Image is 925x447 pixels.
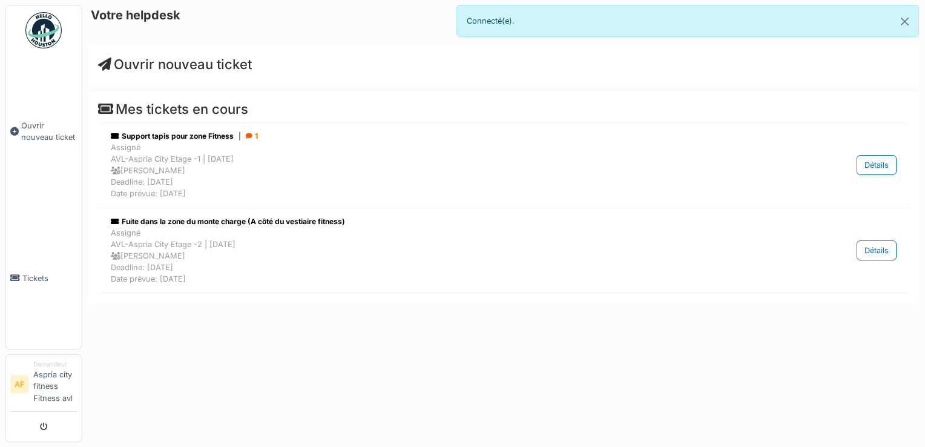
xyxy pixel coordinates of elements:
div: Détails [857,240,897,260]
span: Tickets [22,273,77,284]
h6: Votre helpdesk [91,8,180,22]
span: | [239,131,241,142]
div: Support tapis pour zone Fitness [111,131,771,142]
li: AF [10,375,28,393]
a: Tickets [5,208,82,349]
a: Fuite dans la zone du monte charge (A côté du vestiaire fitness) AssignéAVL-Aspria City Etage -2 ... [108,213,900,288]
h4: Mes tickets en cours [98,101,909,117]
div: 1 [246,131,258,142]
span: Ouvrir nouveau ticket [21,120,77,143]
a: Ouvrir nouveau ticket [5,55,82,208]
div: Assigné AVL-Aspria City Etage -2 | [DATE] [PERSON_NAME] Deadline: [DATE] Date prévue: [DATE] [111,227,771,285]
button: Close [891,5,918,38]
a: Support tapis pour zone Fitness| 1 AssignéAVL-Aspria City Etage -1 | [DATE] [PERSON_NAME]Deadline... [108,128,900,203]
div: Détails [857,155,897,175]
a: AF DemandeurAspria city fitness Fitness avl [10,360,77,412]
div: Connecté(e). [456,5,919,37]
li: Aspria city fitness Fitness avl [33,360,77,409]
div: Fuite dans la zone du monte charge (A côté du vestiaire fitness) [111,216,771,227]
div: Assigné AVL-Aspria City Etage -1 | [DATE] [PERSON_NAME] Deadline: [DATE] Date prévue: [DATE] [111,142,771,200]
a: Ouvrir nouveau ticket [98,56,252,72]
div: Demandeur [33,360,77,369]
img: Badge_color-CXgf-gQk.svg [25,12,62,48]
